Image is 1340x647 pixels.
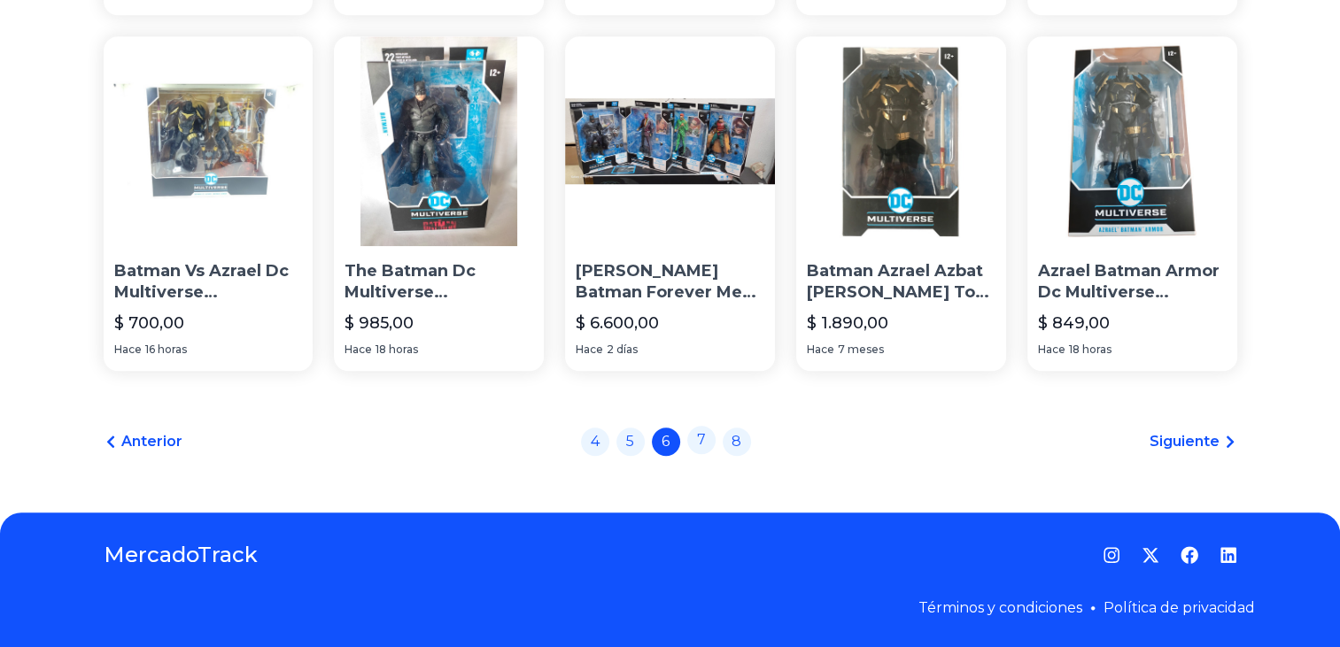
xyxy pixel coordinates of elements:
[581,427,609,456] a: 4
[1027,36,1237,246] img: Azrael Batman Armor Dc Multiverse Mcfarlane Toys
[1038,343,1065,357] span: Hace
[104,36,314,246] img: Batman Vs Azrael Dc Multiverse Mcfarlane
[114,311,184,335] p: $ 700,00
[1150,431,1220,452] span: Siguiente
[1150,431,1237,452] a: Siguiente
[796,36,1006,371] a: Batman Azrael Azbat Mcfarlane Toys Dc Multiverse 7 Pulgadas Batman Azrael Azbat [PERSON_NAME] Toy...
[345,311,414,335] p: $ 985,00
[1103,546,1120,564] a: Instagram
[687,426,716,454] a: 7
[376,343,418,357] span: 18 horas
[807,343,834,357] span: Hace
[1142,546,1159,564] a: Twitter
[576,311,659,335] p: $ 6.600,00
[576,260,764,304] p: [PERSON_NAME] Batman Forever Mega Pack 5 Figuras Y Batmobile
[607,343,638,357] span: 2 días
[576,343,603,357] span: Hace
[838,343,884,357] span: 7 meses
[616,427,645,456] a: 5
[345,260,533,304] p: The Batman Dc Multiverse [PERSON_NAME] Toys
[918,599,1082,616] a: Términos y condiciones
[334,36,544,246] img: The Batman Dc Multiverse Mcfarlane Toys
[1220,546,1237,564] a: LinkedIn
[807,260,995,304] p: Batman Azrael Azbat [PERSON_NAME] Toys Dc Multiverse 7 Pulgadas
[1027,36,1237,371] a: Azrael Batman Armor Dc Multiverse Mcfarlane Toys Azrael Batman Armor Dc Multiverse [PERSON_NAME] ...
[796,36,1006,246] img: Batman Azrael Azbat Mcfarlane Toys Dc Multiverse 7 Pulgadas
[104,36,314,371] a: Batman Vs Azrael Dc Multiverse McfarlaneBatman Vs Azrael Dc Multiverse [PERSON_NAME]$ 700,00Hace1...
[565,36,775,246] img: Mcfarlane Batman Forever Mega Pack 5 Figuras Y Batmobile
[1038,260,1227,304] p: Azrael Batman Armor Dc Multiverse [PERSON_NAME] Toys
[104,541,258,569] a: MercadoTrack
[1181,546,1198,564] a: Facebook
[334,36,544,371] a: The Batman Dc Multiverse Mcfarlane ToysThe Batman Dc Multiverse [PERSON_NAME] Toys$ 985,00Hace18 ...
[114,260,303,304] p: Batman Vs Azrael Dc Multiverse [PERSON_NAME]
[114,343,142,357] span: Hace
[565,36,775,371] a: Mcfarlane Batman Forever Mega Pack 5 Figuras Y Batmobile[PERSON_NAME] Batman Forever Mega Pack 5 ...
[807,311,888,335] p: $ 1.890,00
[723,427,751,456] a: 8
[121,431,182,452] span: Anterior
[345,343,372,357] span: Hace
[1069,343,1112,357] span: 18 horas
[145,343,187,357] span: 16 horas
[1038,311,1110,335] p: $ 849,00
[1104,599,1255,616] a: Política de privacidad
[104,431,182,452] a: Anterior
